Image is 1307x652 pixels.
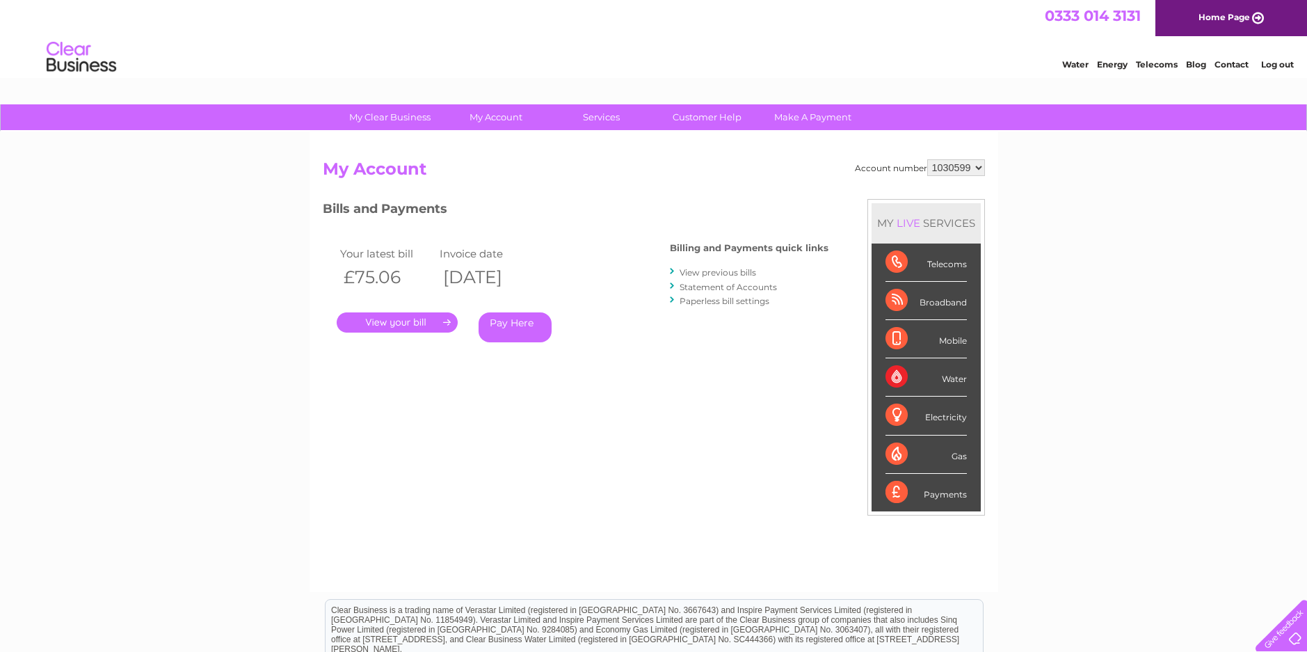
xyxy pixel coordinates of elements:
[885,436,967,474] div: Gas
[885,244,967,282] div: Telecoms
[1097,59,1128,70] a: Energy
[1136,59,1178,70] a: Telecoms
[1045,7,1141,24] a: 0333 014 3131
[885,397,967,435] div: Electricity
[670,243,828,253] h4: Billing and Payments quick links
[438,104,553,130] a: My Account
[885,320,967,358] div: Mobile
[885,358,967,397] div: Water
[894,216,923,230] div: LIVE
[337,312,458,333] a: .
[1261,59,1294,70] a: Log out
[855,159,985,176] div: Account number
[680,296,769,306] a: Paperless bill settings
[544,104,659,130] a: Services
[680,267,756,278] a: View previous bills
[323,199,828,223] h3: Bills and Payments
[872,203,981,243] div: MY SERVICES
[885,282,967,320] div: Broadband
[436,244,536,263] td: Invoice date
[323,159,985,186] h2: My Account
[337,263,437,292] th: £75.06
[46,36,117,79] img: logo.png
[680,282,777,292] a: Statement of Accounts
[1214,59,1249,70] a: Contact
[755,104,870,130] a: Make A Payment
[332,104,447,130] a: My Clear Business
[885,474,967,511] div: Payments
[1186,59,1206,70] a: Blog
[326,8,983,67] div: Clear Business is a trading name of Verastar Limited (registered in [GEOGRAPHIC_DATA] No. 3667643...
[650,104,764,130] a: Customer Help
[1062,59,1089,70] a: Water
[479,312,552,342] a: Pay Here
[436,263,536,292] th: [DATE]
[337,244,437,263] td: Your latest bill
